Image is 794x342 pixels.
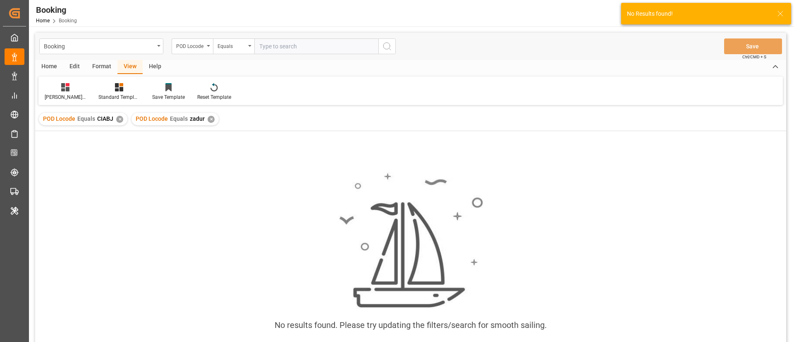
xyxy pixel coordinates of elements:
[213,38,254,54] button: open menu
[117,60,143,74] div: View
[378,38,396,54] button: search button
[143,60,167,74] div: Help
[35,60,63,74] div: Home
[170,115,188,122] span: Equals
[172,38,213,54] button: open menu
[218,41,246,50] div: Equals
[338,172,483,309] img: smooth_sailing.jpeg
[77,115,95,122] span: Equals
[63,60,86,74] div: Edit
[39,38,163,54] button: open menu
[97,115,113,122] span: CIABJ
[36,18,50,24] a: Home
[627,10,769,18] div: No Results found!
[98,93,140,101] div: Standard Templates
[742,54,766,60] span: Ctrl/CMD + S
[45,93,86,101] div: [PERSON_NAME] M
[275,319,547,331] div: No results found. Please try updating the filters/search for smooth sailing.
[44,41,154,51] div: Booking
[254,38,378,54] input: Type to search
[43,115,75,122] span: POD Locode
[208,116,215,123] div: ✕
[190,115,205,122] span: zadur
[197,93,231,101] div: Reset Template
[86,60,117,74] div: Format
[116,116,123,123] div: ✕
[152,93,185,101] div: Save Template
[36,4,77,16] div: Booking
[136,115,168,122] span: POD Locode
[176,41,204,50] div: POD Locode
[724,38,782,54] button: Save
